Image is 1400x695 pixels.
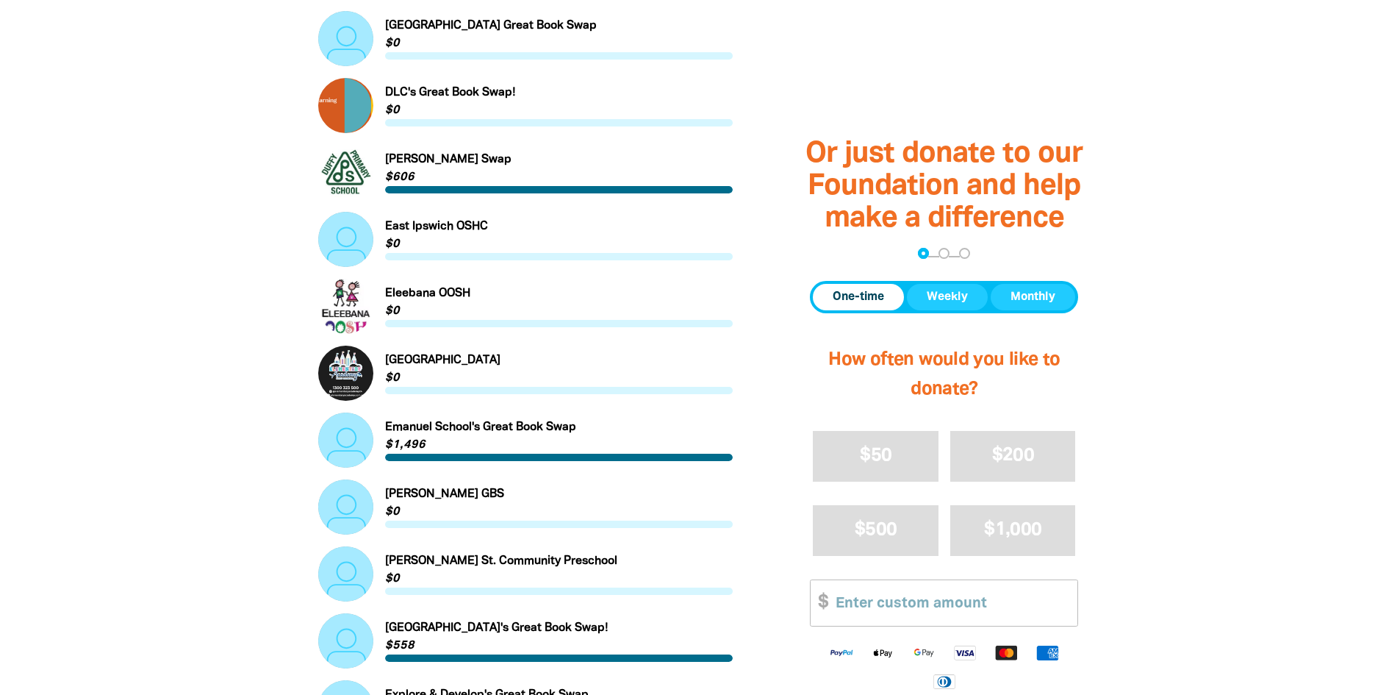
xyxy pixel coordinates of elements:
[813,505,938,556] button: $500
[821,644,862,661] img: Paypal logo
[918,248,929,259] button: Navigate to step 1 of 3 to enter your donation amount
[903,644,944,661] img: Google Pay logo
[944,644,986,661] img: Visa logo
[860,447,891,464] span: $50
[991,284,1075,310] button: Monthly
[813,284,904,310] button: One-time
[1010,288,1055,306] span: Monthly
[986,644,1027,661] img: Mastercard logo
[984,521,1041,538] span: $1,000
[938,248,950,259] button: Navigate to step 2 of 3 to enter your details
[907,284,988,310] button: Weekly
[992,447,1034,464] span: $200
[825,580,1077,625] input: Enter custom amount
[811,580,828,625] span: $
[1027,644,1068,661] img: American Express logo
[855,521,897,538] span: $500
[805,140,1083,232] span: Or just donate to our Foundation and help make a difference
[833,288,884,306] span: One-time
[950,505,1076,556] button: $1,000
[810,281,1078,313] div: Donation frequency
[950,431,1076,482] button: $200
[813,431,938,482] button: $50
[959,248,970,259] button: Navigate to step 3 of 3 to enter your payment details
[927,288,968,306] span: Weekly
[810,331,1078,419] h2: How often would you like to donate?
[924,673,965,690] img: Diners Club logo
[862,644,903,661] img: Apple Pay logo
